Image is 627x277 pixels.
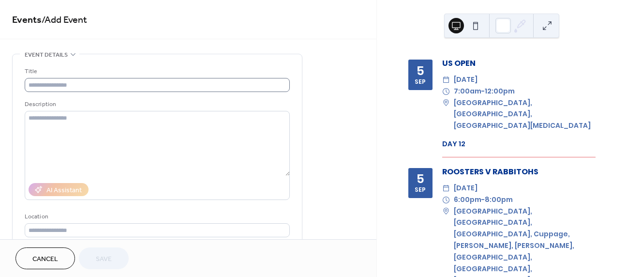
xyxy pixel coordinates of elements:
div: ​ [442,183,450,194]
span: / Add Event [42,11,87,30]
div: ​ [442,74,450,86]
span: [DATE] [454,183,478,194]
span: - [481,86,485,97]
div: ​ [442,194,450,206]
div: ​ [442,206,450,217]
div: Description [25,99,288,109]
span: Event details [25,50,68,60]
span: [GEOGRAPHIC_DATA], [GEOGRAPHIC_DATA], [GEOGRAPHIC_DATA][MEDICAL_DATA] [454,97,596,132]
a: Events [12,11,42,30]
div: ​ [442,86,450,97]
div: ROOSTERS V RABBITOHS [442,166,596,178]
div: US OPEN [442,58,596,69]
span: 7:00am [454,86,481,97]
div: Sep [415,79,426,85]
span: - [481,194,485,206]
span: 6:00pm [454,194,481,206]
div: 5 [417,173,424,185]
span: 8:00pm [485,194,513,206]
div: ​ [442,97,450,109]
span: Cancel [32,254,58,264]
div: Title [25,66,288,77]
span: [DATE] [454,74,478,86]
span: 12:00pm [485,86,515,97]
div: Sep [415,187,426,193]
div: 5 [417,65,424,77]
div: Location [25,212,288,222]
button: Cancel [15,247,75,269]
div: DAY 12 [442,139,596,149]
